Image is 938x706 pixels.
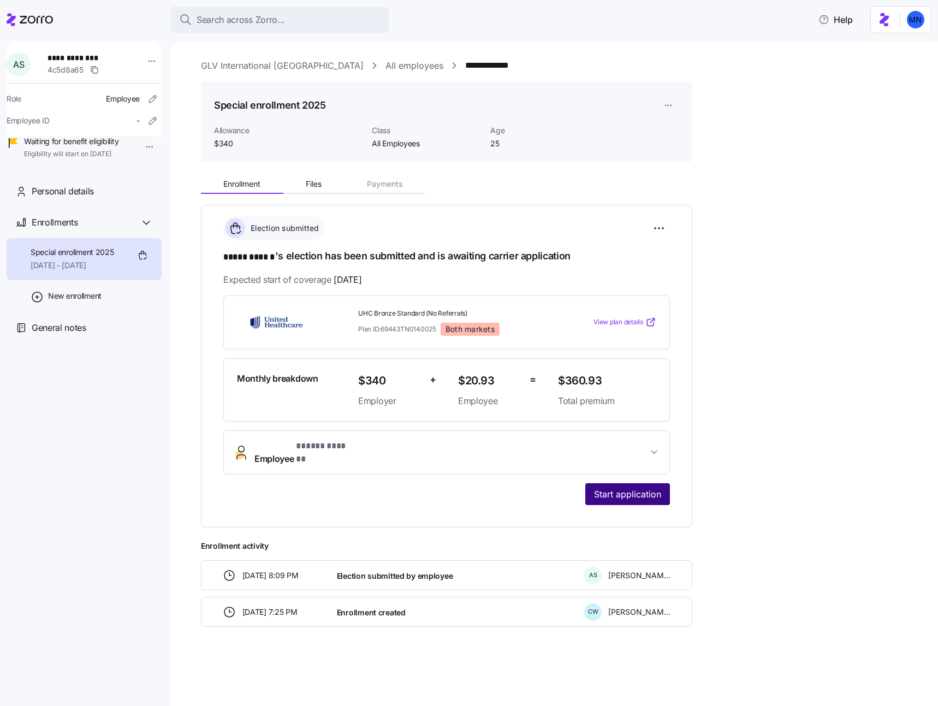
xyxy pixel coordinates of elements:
span: $360.93 [558,372,656,390]
span: Both markets [446,324,495,334]
span: 4c5d8a65 [48,64,84,75]
span: Eligibility will start on [DATE] [24,150,118,159]
span: Age [490,125,600,136]
h1: Special enrollment 2025 [214,98,326,112]
span: Class [372,125,482,136]
span: Election submitted by employee [337,571,453,582]
span: Enrollment [223,180,260,188]
span: Personal details [32,185,94,198]
span: Employee [106,93,140,104]
span: $20.93 [458,372,521,390]
span: Employee [254,440,352,466]
span: [DATE] 8:09 PM [242,570,299,581]
span: Expected start of coverage [223,273,361,287]
span: Enrollments [32,216,78,229]
img: 517bfecce098f88722b87234dc0f905a [907,11,924,28]
span: 25 [490,138,600,149]
span: New enrollment [48,290,102,301]
span: Monthly breakdown [237,372,318,385]
span: Special enrollment 2025 [31,247,114,258]
span: $340 [358,372,421,390]
img: UnitedHealthcare [237,310,316,335]
button: Start application [585,483,670,505]
span: A S [13,60,24,69]
span: Help [818,13,853,26]
span: + [430,372,436,388]
button: Search across Zorro... [170,7,389,33]
span: Start application [594,488,661,501]
span: Employer [358,394,421,408]
span: Waiting for benefit eligibility [24,136,118,147]
span: Enrollment activity [201,541,692,551]
span: Total premium [558,394,656,408]
span: - [136,115,140,126]
button: Help [810,9,862,31]
span: Employee [458,394,521,408]
span: Files [306,180,322,188]
span: Payments [367,180,402,188]
h1: 's election has been submitted and is awaiting carrier application [223,249,670,264]
span: C W [588,609,598,615]
span: Plan ID: 69443TN0140025 [358,324,436,334]
span: [PERSON_NAME] [608,570,670,581]
span: Employee ID [7,115,50,126]
span: UHC Bronze Standard (No Referrals) [358,309,549,318]
span: Allowance [214,125,363,136]
span: Role [7,93,21,104]
span: Search across Zorro... [197,13,285,27]
span: [DATE] - [DATE] [31,260,114,271]
span: Election submitted [247,223,319,234]
span: General notes [32,321,86,335]
a: View plan details [593,317,656,328]
span: All Employees [372,138,482,149]
span: [DATE] 7:25 PM [242,607,298,618]
span: [PERSON_NAME] [608,607,670,618]
a: All employees [385,59,443,73]
span: View plan details [593,317,643,328]
span: Enrollment created [337,607,406,618]
span: A S [589,572,597,578]
span: [DATE] [334,273,361,287]
a: GLV International [GEOGRAPHIC_DATA] [201,59,364,73]
span: $340 [214,138,363,149]
span: = [530,372,536,388]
